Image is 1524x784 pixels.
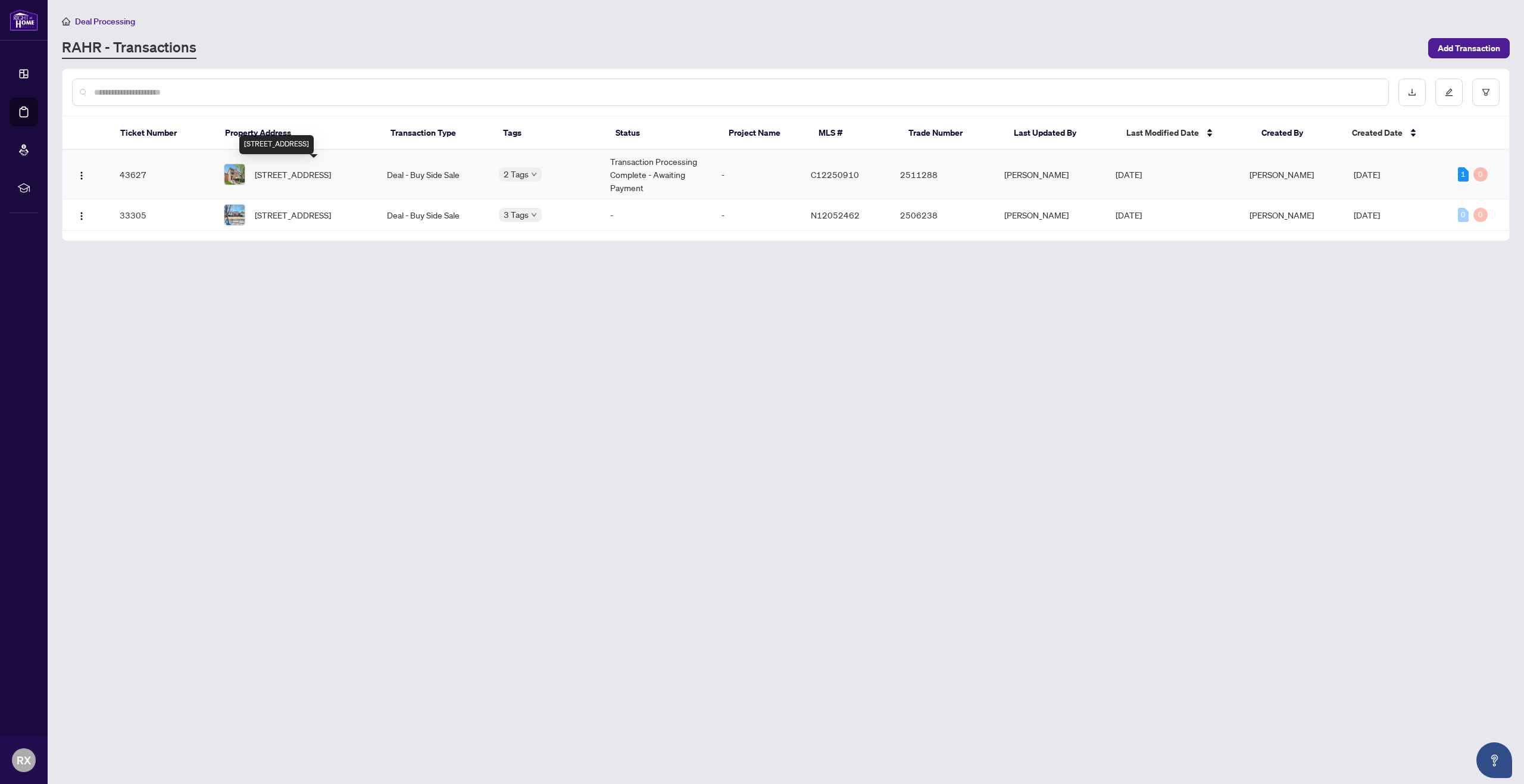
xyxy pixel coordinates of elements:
[1473,167,1488,182] div: 0
[1342,117,1448,150] th: Created Date
[110,199,214,231] td: 33305
[1458,167,1469,182] div: 1
[811,210,860,220] span: N12052462
[1482,88,1490,96] span: filter
[77,211,86,221] img: Logo
[1398,79,1426,106] button: download
[216,117,381,150] th: Property Address
[811,169,859,180] span: C12250910
[17,752,31,769] span: RX
[1250,210,1314,220] span: [PERSON_NAME]
[1458,208,1469,222] div: 0
[10,9,38,31] img: logo
[255,168,331,181] span: [STREET_ADDRESS]
[224,205,245,225] img: thumbnail-img
[377,150,489,199] td: Deal - Buy Side Sale
[1352,126,1403,139] span: Created Date
[377,199,489,231] td: Deal - Buy Side Sale
[1126,126,1199,139] span: Last Modified Date
[1354,210,1380,220] span: [DATE]
[719,117,809,150] th: Project Name
[111,117,216,150] th: Ticket Number
[224,164,245,185] img: thumbnail-img
[75,16,135,27] span: Deal Processing
[1408,88,1416,96] span: download
[110,150,214,199] td: 43627
[712,199,801,231] td: -
[891,150,995,199] td: 2511288
[1435,79,1463,106] button: edit
[1472,79,1500,106] button: filter
[1445,88,1453,96] span: edit
[381,117,494,150] th: Transaction Type
[72,165,91,184] button: Logo
[712,150,801,199] td: -
[504,208,529,221] span: 3 Tags
[1116,210,1142,220] span: [DATE]
[62,17,70,26] span: home
[494,117,606,150] th: Tags
[601,150,712,199] td: Transaction Processing Complete - Awaiting Payment
[531,171,537,177] span: down
[62,38,196,59] a: RAHR - Transactions
[995,150,1106,199] td: [PERSON_NAME]
[531,212,537,218] span: down
[1252,117,1342,150] th: Created By
[601,199,712,231] td: -
[1250,169,1314,180] span: [PERSON_NAME]
[1117,117,1252,150] th: Last Modified Date
[995,199,1106,231] td: [PERSON_NAME]
[1438,39,1500,58] span: Add Transaction
[809,117,899,150] th: MLS #
[1473,208,1488,222] div: 0
[899,117,1004,150] th: Trade Number
[255,208,331,221] span: [STREET_ADDRESS]
[891,199,995,231] td: 2506238
[72,205,91,224] button: Logo
[1004,117,1117,150] th: Last Updated By
[606,117,719,150] th: Status
[1476,742,1512,778] button: Open asap
[504,167,529,181] span: 2 Tags
[239,135,314,154] div: [STREET_ADDRESS]
[1428,38,1510,58] button: Add Transaction
[1116,169,1142,180] span: [DATE]
[77,171,86,180] img: Logo
[1354,169,1380,180] span: [DATE]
